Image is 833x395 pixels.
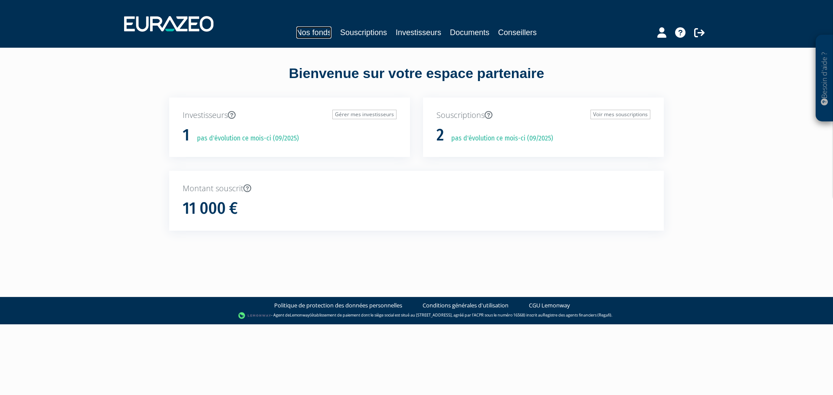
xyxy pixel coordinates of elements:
[183,183,650,194] p: Montant souscrit
[340,26,387,39] a: Souscriptions
[445,134,553,144] p: pas d'évolution ce mois-ci (09/2025)
[191,134,299,144] p: pas d'évolution ce mois-ci (09/2025)
[296,26,331,39] a: Nos fonds
[436,126,444,144] h1: 2
[423,301,508,310] a: Conditions générales d'utilisation
[332,110,397,119] a: Gérer mes investisseurs
[9,311,824,320] div: - Agent de (établissement de paiement dont le siège social est situé au [STREET_ADDRESS], agréé p...
[436,110,650,121] p: Souscriptions
[543,312,611,318] a: Registre des agents financiers (Regafi)
[498,26,537,39] a: Conseillers
[590,110,650,119] a: Voir mes souscriptions
[163,64,670,98] div: Bienvenue sur votre espace partenaire
[290,312,310,318] a: Lemonway
[238,311,272,320] img: logo-lemonway.png
[820,39,830,118] p: Besoin d'aide ?
[396,26,441,39] a: Investisseurs
[183,199,238,218] h1: 11 000 €
[450,26,489,39] a: Documents
[529,301,570,310] a: CGU Lemonway
[124,16,213,32] img: 1732889491-logotype_eurazeo_blanc_rvb.png
[183,126,190,144] h1: 1
[274,301,402,310] a: Politique de protection des données personnelles
[183,110,397,121] p: Investisseurs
